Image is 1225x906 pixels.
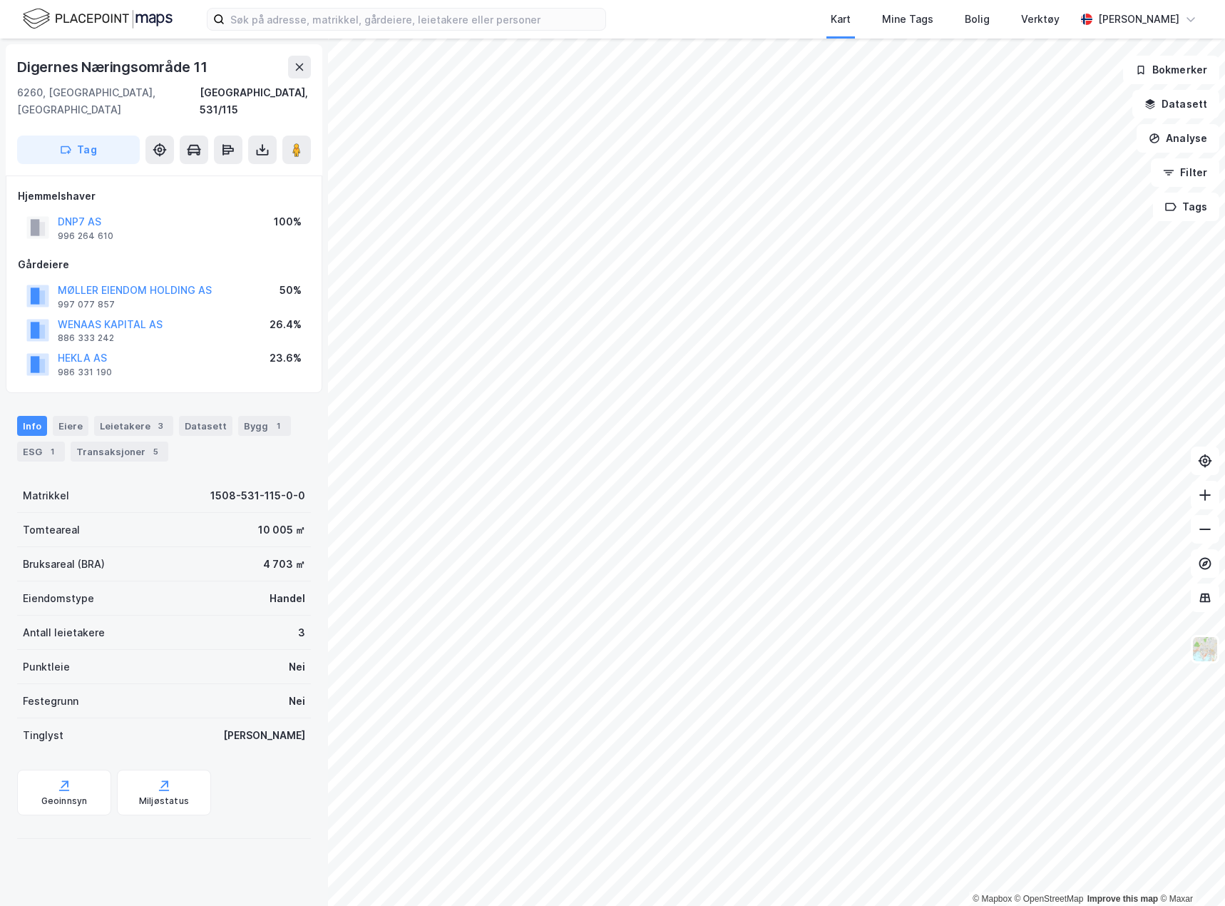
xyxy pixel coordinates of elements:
[1151,158,1219,187] button: Filter
[18,188,310,205] div: Hjemmelshaver
[274,213,302,230] div: 100%
[45,444,59,459] div: 1
[153,419,168,433] div: 3
[23,693,78,710] div: Festegrunn
[225,9,605,30] input: Søk på adresse, matrikkel, gårdeiere, leietakere eller personer
[71,442,168,462] div: Transaksjoner
[17,442,65,462] div: ESG
[17,416,47,436] div: Info
[1153,193,1219,221] button: Tags
[289,693,305,710] div: Nei
[148,444,163,459] div: 5
[1154,838,1225,906] iframe: Chat Widget
[270,350,302,367] div: 23.6%
[973,894,1012,904] a: Mapbox
[18,256,310,273] div: Gårdeiere
[1015,894,1084,904] a: OpenStreetMap
[1087,894,1158,904] a: Improve this map
[210,487,305,504] div: 1508-531-115-0-0
[270,316,302,333] div: 26.4%
[965,11,990,28] div: Bolig
[23,658,70,676] div: Punktleie
[139,795,189,807] div: Miljøstatus
[263,556,305,573] div: 4 703 ㎡
[23,487,69,504] div: Matrikkel
[280,282,302,299] div: 50%
[200,84,311,118] div: [GEOGRAPHIC_DATA], 531/115
[298,624,305,641] div: 3
[270,590,305,607] div: Handel
[1132,90,1219,118] button: Datasett
[831,11,851,28] div: Kart
[58,299,115,310] div: 997 077 857
[17,84,200,118] div: 6260, [GEOGRAPHIC_DATA], [GEOGRAPHIC_DATA]
[41,795,88,807] div: Geoinnsyn
[1123,56,1219,84] button: Bokmerker
[289,658,305,676] div: Nei
[17,136,140,164] button: Tag
[94,416,173,436] div: Leietakere
[23,521,80,539] div: Tomteareal
[53,416,88,436] div: Eiere
[271,419,285,433] div: 1
[58,367,112,378] div: 986 331 190
[23,624,105,641] div: Antall leietakere
[17,56,210,78] div: Digernes Næringsområde 11
[882,11,933,28] div: Mine Tags
[1098,11,1179,28] div: [PERSON_NAME]
[1137,124,1219,153] button: Analyse
[58,332,114,344] div: 886 333 242
[58,230,113,242] div: 996 264 610
[238,416,291,436] div: Bygg
[1191,636,1219,663] img: Z
[23,727,63,744] div: Tinglyst
[179,416,232,436] div: Datasett
[258,521,305,539] div: 10 005 ㎡
[223,727,305,744] div: [PERSON_NAME]
[1154,838,1225,906] div: Kontrollprogram for chat
[1021,11,1060,28] div: Verktøy
[23,590,94,607] div: Eiendomstype
[23,556,105,573] div: Bruksareal (BRA)
[23,6,173,31] img: logo.f888ab2527a4732fd821a326f86c7f29.svg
